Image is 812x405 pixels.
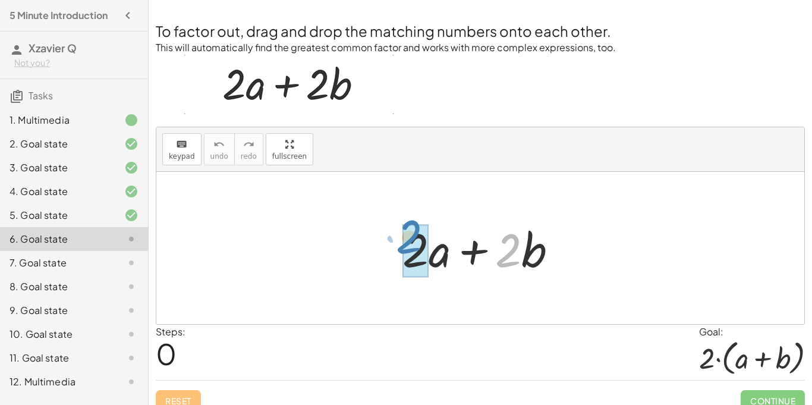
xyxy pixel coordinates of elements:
img: 3377f121076139ece68a6080b70b10c2af52822142e68bb6169fbb7008498492.gif [184,55,394,114]
div: 2. Goal state [10,137,105,151]
i: Task not started. [124,232,139,246]
i: Task finished and correct. [124,137,139,151]
span: fullscreen [272,152,307,161]
span: redo [241,152,257,161]
button: undoundo [204,133,235,165]
div: Not you? [14,57,139,69]
span: 0 [156,335,177,372]
p: This will automatically find the greatest common factor and works with more complex expressions, ... [156,41,805,55]
i: Task not started. [124,280,139,294]
div: 8. Goal state [10,280,105,294]
span: Tasks [29,89,53,102]
h2: To factor out, drag and drop the matching numbers onto each other. [156,21,805,41]
span: Xzavier Q [29,41,77,55]
div: 5. Goal state [10,208,105,222]
div: 10. Goal state [10,327,105,341]
div: 1. Multimedia [10,113,105,127]
i: Task not started. [124,351,139,365]
span: keypad [169,152,195,161]
i: Task finished and correct. [124,184,139,199]
i: Task finished and correct. [124,161,139,175]
div: Goal: [699,325,805,339]
div: 11. Goal state [10,351,105,365]
i: Task not started. [124,375,139,389]
label: Steps: [156,325,185,338]
div: 7. Goal state [10,256,105,270]
button: keyboardkeypad [162,133,202,165]
i: redo [243,137,254,152]
i: undo [213,137,225,152]
button: fullscreen [266,133,313,165]
i: Task not started. [124,256,139,270]
button: redoredo [234,133,263,165]
div: 6. Goal state [10,232,105,246]
i: Task not started. [124,303,139,318]
h4: 5 Minute Introduction [10,8,108,23]
div: 12. Multimedia [10,375,105,389]
i: Task finished and correct. [124,208,139,222]
i: keyboard [176,137,187,152]
span: undo [210,152,228,161]
i: Task finished. [124,113,139,127]
div: 9. Goal state [10,303,105,318]
div: 4. Goal state [10,184,105,199]
i: Task not started. [124,327,139,341]
div: 3. Goal state [10,161,105,175]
